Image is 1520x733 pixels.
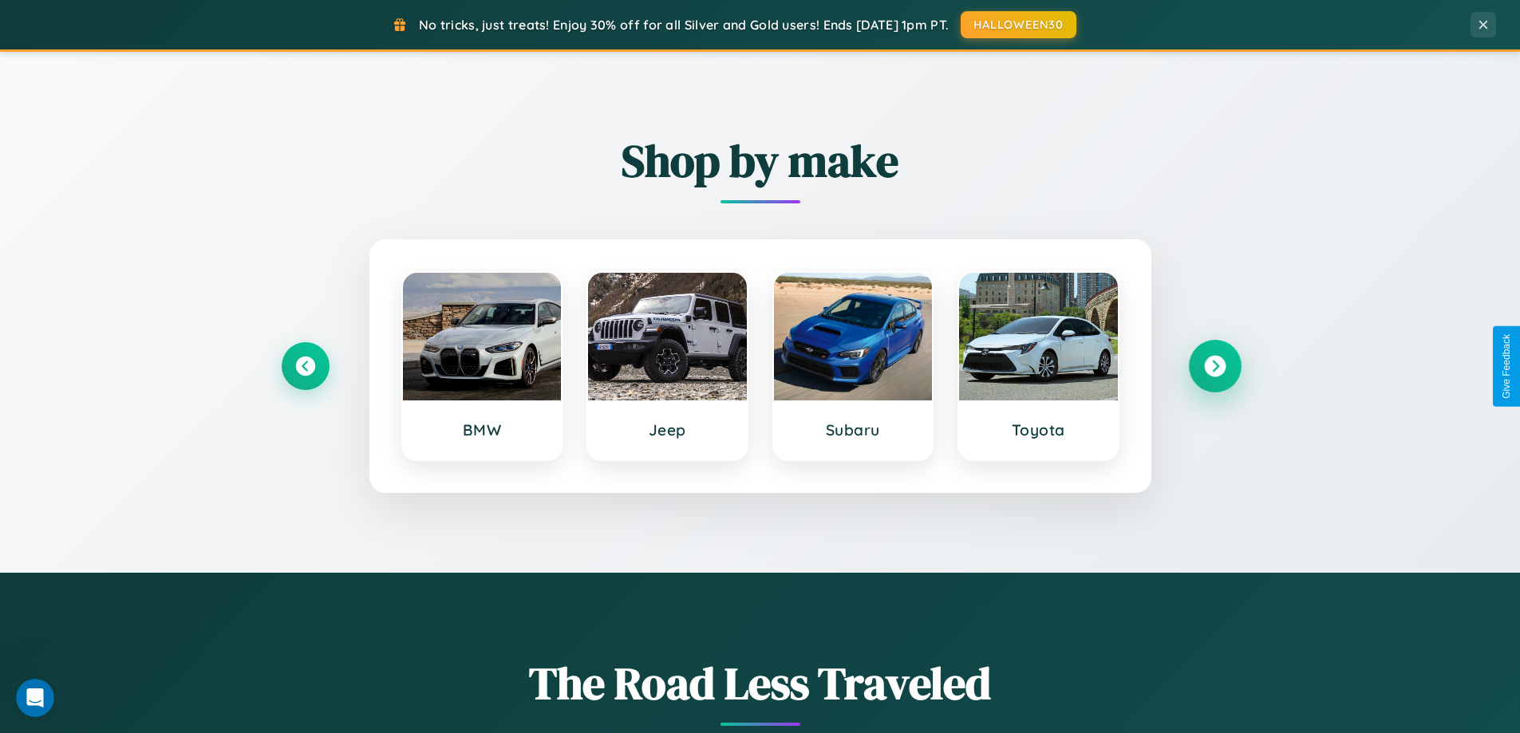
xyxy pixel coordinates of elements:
h1: The Road Less Traveled [282,652,1239,714]
button: HALLOWEEN30 [961,11,1076,38]
div: Give Feedback [1501,334,1512,399]
h3: Subaru [790,420,917,439]
h2: Shop by make [282,130,1239,191]
iframe: Intercom live chat [16,679,54,717]
h3: BMW [419,420,546,439]
h3: Toyota [975,420,1102,439]
h3: Jeep [604,420,731,439]
span: No tricks, just treats! Enjoy 30% off for all Silver and Gold users! Ends [DATE] 1pm PT. [419,17,949,33]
